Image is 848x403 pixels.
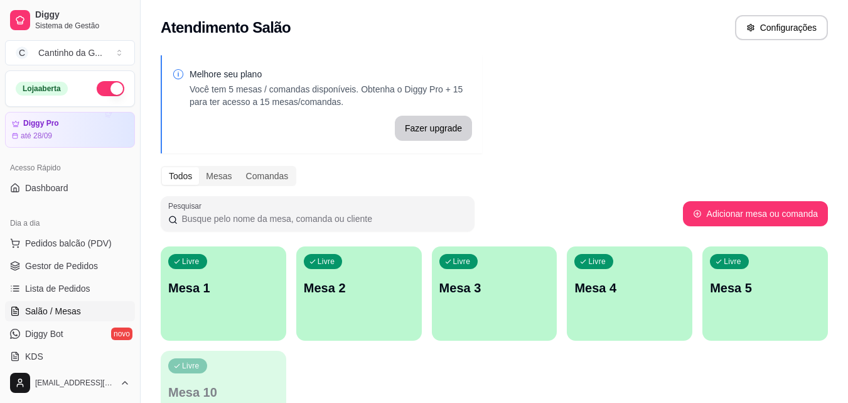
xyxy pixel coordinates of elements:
button: LivreMesa 1 [161,246,286,341]
button: LivreMesa 4 [567,246,692,341]
button: Fazer upgrade [395,116,472,141]
a: Diggy Botnovo [5,324,135,344]
span: Dashboard [25,182,68,194]
p: Livre [724,257,741,267]
p: Livre [182,257,200,267]
a: Lista de Pedidos [5,279,135,299]
span: Sistema de Gestão [35,21,130,31]
div: Mesas [199,167,239,185]
span: Diggy [35,9,130,21]
span: [EMAIL_ADDRESS][DOMAIN_NAME] [35,378,115,388]
a: Salão / Mesas [5,301,135,321]
a: Gestor de Pedidos [5,256,135,276]
p: Mesa 1 [168,279,279,297]
p: Livre [182,361,200,371]
span: C [16,47,28,59]
p: Mesa 5 [710,279,820,297]
p: Livre [453,257,471,267]
div: Cantinho da G ... [38,47,102,59]
a: KDS [5,346,135,367]
h2: Atendimento Salão [161,18,291,38]
a: DiggySistema de Gestão [5,5,135,35]
button: LivreMesa 2 [296,246,422,341]
article: até 28/09 [21,131,52,141]
span: KDS [25,350,43,363]
p: Livre [588,257,606,267]
span: Pedidos balcão (PDV) [25,237,112,250]
p: Melhore seu plano [190,68,472,80]
a: Diggy Proaté 28/09 [5,112,135,148]
button: [EMAIL_ADDRESS][DOMAIN_NAME] [5,368,135,398]
button: Alterar Status [97,81,124,96]
button: Configurações [735,15,828,40]
button: Adicionar mesa ou comanda [683,201,828,226]
p: Mesa 4 [574,279,685,297]
button: Pedidos balcão (PDV) [5,233,135,253]
p: Você tem 5 mesas / comandas disponíveis. Obtenha o Diggy Pro + 15 para ter acesso a 15 mesas/coma... [190,83,472,108]
button: Select a team [5,40,135,65]
button: LivreMesa 5 [702,246,828,341]
a: Dashboard [5,178,135,198]
p: Mesa 3 [439,279,550,297]
input: Pesquisar [178,213,467,225]
p: Mesa 2 [304,279,414,297]
p: Mesa 10 [168,384,279,401]
div: Acesso Rápido [5,158,135,178]
div: Todos [162,167,199,185]
article: Diggy Pro [23,119,59,128]
label: Pesquisar [168,201,206,211]
span: Lista de Pedidos [25,282,90,295]
span: Salão / Mesas [25,305,81,317]
div: Loja aberta [16,82,68,96]
p: Livre [318,257,335,267]
span: Gestor de Pedidos [25,260,98,272]
button: LivreMesa 3 [432,246,557,341]
span: Diggy Bot [25,328,63,340]
div: Comandas [239,167,296,185]
div: Dia a dia [5,213,135,233]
